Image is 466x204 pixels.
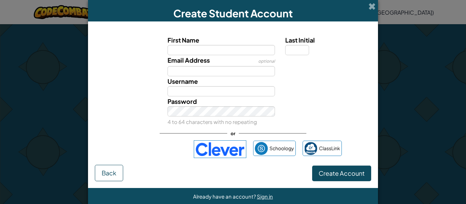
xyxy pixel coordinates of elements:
a: Sign in [257,193,273,200]
span: Email Address [168,56,210,64]
button: Back [95,165,123,181]
span: or [227,128,239,138]
span: First Name [168,36,199,44]
small: 4 to 64 characters with no repeating [168,119,257,125]
span: Back [102,169,116,177]
button: Create Account [312,166,371,181]
img: classlink-logo-small.png [304,142,317,155]
img: schoology.png [255,142,268,155]
span: Create Account [319,169,365,177]
span: Schoology [270,143,294,153]
span: Username [168,77,198,85]
iframe: Sign in with Google Button [121,142,190,157]
span: Last Initial [285,36,315,44]
span: Password [168,97,197,105]
img: clever-logo-blue.png [194,140,246,158]
span: Already have an account? [193,193,257,200]
span: Create Student Account [173,7,293,20]
span: ClassLink [319,143,340,153]
span: optional [258,59,275,64]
